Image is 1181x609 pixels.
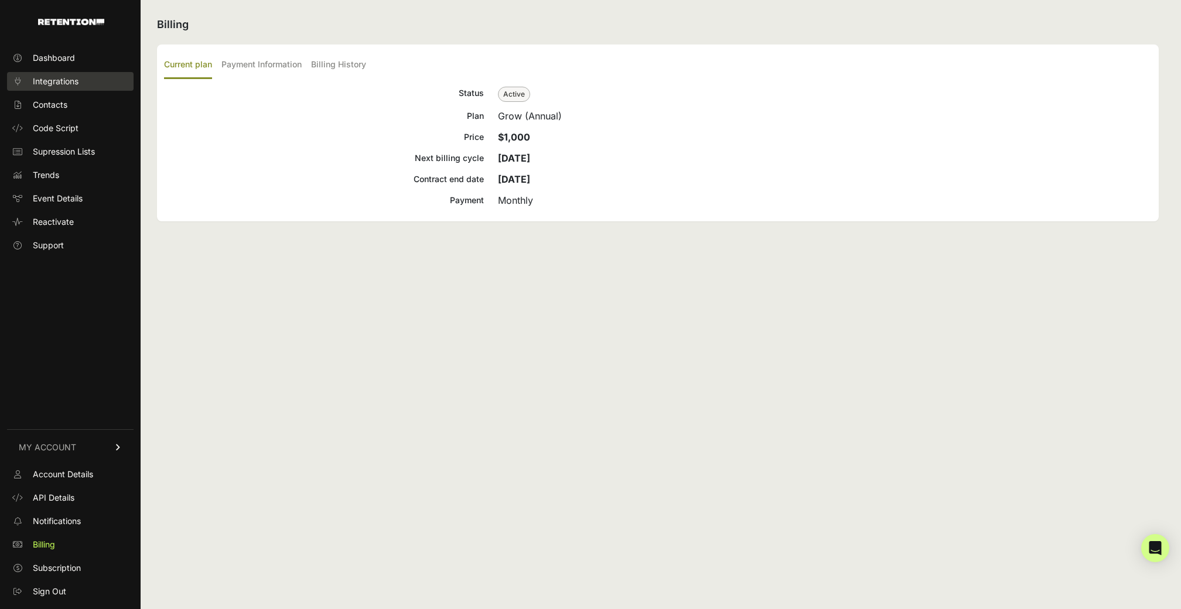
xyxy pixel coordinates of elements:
[498,87,530,102] span: Active
[33,76,78,87] span: Integrations
[1141,534,1169,562] div: Open Intercom Messenger
[498,193,1152,207] div: Monthly
[33,193,83,204] span: Event Details
[33,562,81,574] span: Subscription
[157,16,1159,33] h2: Billing
[7,166,134,184] a: Trends
[7,95,134,114] a: Contacts
[7,582,134,601] a: Sign Out
[498,152,530,164] strong: [DATE]
[33,240,64,251] span: Support
[7,72,134,91] a: Integrations
[311,52,366,79] label: Billing History
[33,492,74,504] span: API Details
[33,216,74,228] span: Reactivate
[38,19,104,25] img: Retention.com
[33,122,78,134] span: Code Script
[164,193,484,207] div: Payment
[498,173,530,185] strong: [DATE]
[33,52,75,64] span: Dashboard
[33,99,67,111] span: Contacts
[33,169,59,181] span: Trends
[7,465,134,484] a: Account Details
[7,119,134,138] a: Code Script
[7,488,134,507] a: API Details
[7,535,134,554] a: Billing
[498,131,530,143] strong: $1,000
[33,539,55,550] span: Billing
[7,213,134,231] a: Reactivate
[7,236,134,255] a: Support
[164,86,484,102] div: Status
[7,512,134,531] a: Notifications
[164,130,484,144] div: Price
[7,189,134,208] a: Event Details
[19,442,76,453] span: MY ACCOUNT
[164,52,212,79] label: Current plan
[7,559,134,577] a: Subscription
[7,49,134,67] a: Dashboard
[33,586,66,597] span: Sign Out
[33,515,81,527] span: Notifications
[164,151,484,165] div: Next billing cycle
[33,468,93,480] span: Account Details
[33,146,95,158] span: Supression Lists
[164,172,484,186] div: Contract end date
[164,109,484,123] div: Plan
[7,142,134,161] a: Supression Lists
[498,109,1152,123] div: Grow (Annual)
[221,52,302,79] label: Payment Information
[7,429,134,465] a: MY ACCOUNT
